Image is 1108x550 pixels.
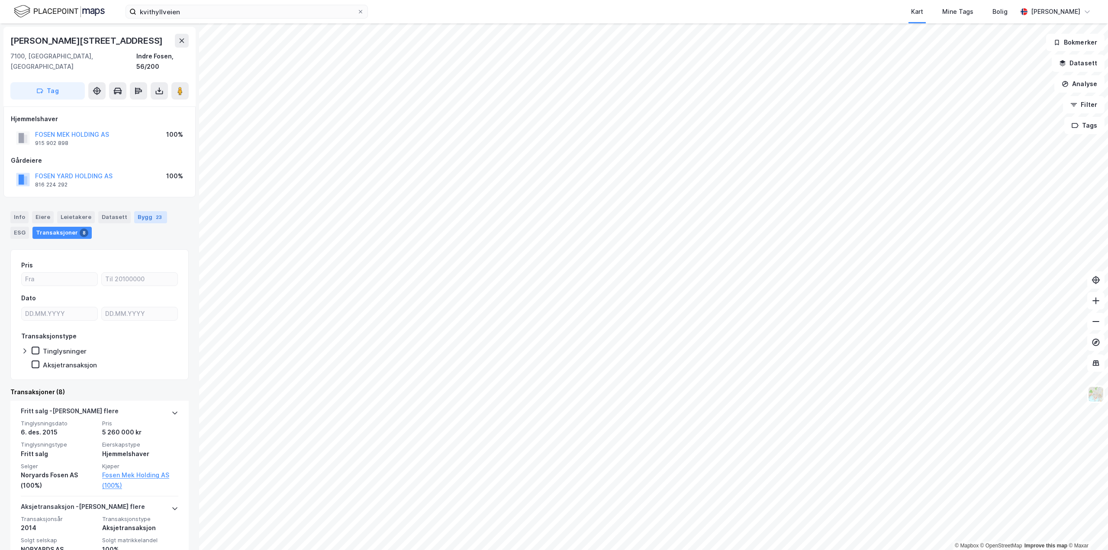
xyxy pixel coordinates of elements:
[21,523,97,533] div: 2014
[43,347,87,355] div: Tinglysninger
[154,213,164,222] div: 23
[21,406,119,420] div: Fritt salg - [PERSON_NAME] flere
[102,427,178,437] div: 5 260 000 kr
[43,361,97,369] div: Aksjetransaksjon
[80,228,88,237] div: 8
[21,515,97,523] span: Transaksjonsår
[22,273,97,286] input: Fra
[1065,508,1108,550] iframe: Chat Widget
[102,537,178,544] span: Solgt matrikkelandel
[10,211,29,223] div: Info
[10,34,164,48] div: [PERSON_NAME][STREET_ADDRESS]
[980,543,1022,549] a: OpenStreetMap
[22,307,97,320] input: DD.MM.YYYY
[102,307,177,320] input: DD.MM.YYYY
[1088,386,1104,402] img: Z
[1052,55,1105,72] button: Datasett
[134,211,167,223] div: Bygg
[942,6,973,17] div: Mine Tags
[14,4,105,19] img: logo.f888ab2527a4732fd821a326f86c7f29.svg
[21,427,97,437] div: 6. des. 2015
[98,211,131,223] div: Datasett
[1064,117,1105,134] button: Tags
[1024,543,1067,549] a: Improve this map
[32,211,54,223] div: Eiere
[102,515,178,523] span: Transaksjonstype
[35,140,68,147] div: 915 902 898
[102,449,178,459] div: Hjemmelshaver
[166,171,183,181] div: 100%
[21,293,36,303] div: Dato
[21,537,97,544] span: Solgt selskap
[21,463,97,470] span: Selger
[102,523,178,533] div: Aksjetransaksjon
[57,211,95,223] div: Leietakere
[955,543,979,549] a: Mapbox
[992,6,1008,17] div: Bolig
[102,420,178,427] span: Pris
[21,441,97,448] span: Tinglysningstype
[136,5,357,18] input: Søk på adresse, matrikkel, gårdeiere, leietakere eller personer
[1054,75,1105,93] button: Analyse
[21,502,145,515] div: Aksjetransaksjon - [PERSON_NAME] flere
[1031,6,1080,17] div: [PERSON_NAME]
[102,273,177,286] input: Til 20100000
[35,181,68,188] div: 816 224 292
[136,51,189,72] div: Indre Fosen, 56/200
[10,227,29,239] div: ESG
[911,6,923,17] div: Kart
[11,155,188,166] div: Gårdeiere
[10,387,189,397] div: Transaksjoner (8)
[1063,96,1105,113] button: Filter
[10,82,85,100] button: Tag
[21,420,97,427] span: Tinglysningsdato
[21,470,97,491] div: Noryards Fosen AS (100%)
[166,129,183,140] div: 100%
[21,331,77,341] div: Transaksjonstype
[11,114,188,124] div: Hjemmelshaver
[1065,508,1108,550] div: Kontrollprogram for chat
[102,441,178,448] span: Eierskapstype
[10,51,136,72] div: 7100, [GEOGRAPHIC_DATA], [GEOGRAPHIC_DATA]
[21,449,97,459] div: Fritt salg
[21,260,33,270] div: Pris
[32,227,92,239] div: Transaksjoner
[102,470,178,491] a: Fosen Mek Holding AS (100%)
[102,463,178,470] span: Kjøper
[1046,34,1105,51] button: Bokmerker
